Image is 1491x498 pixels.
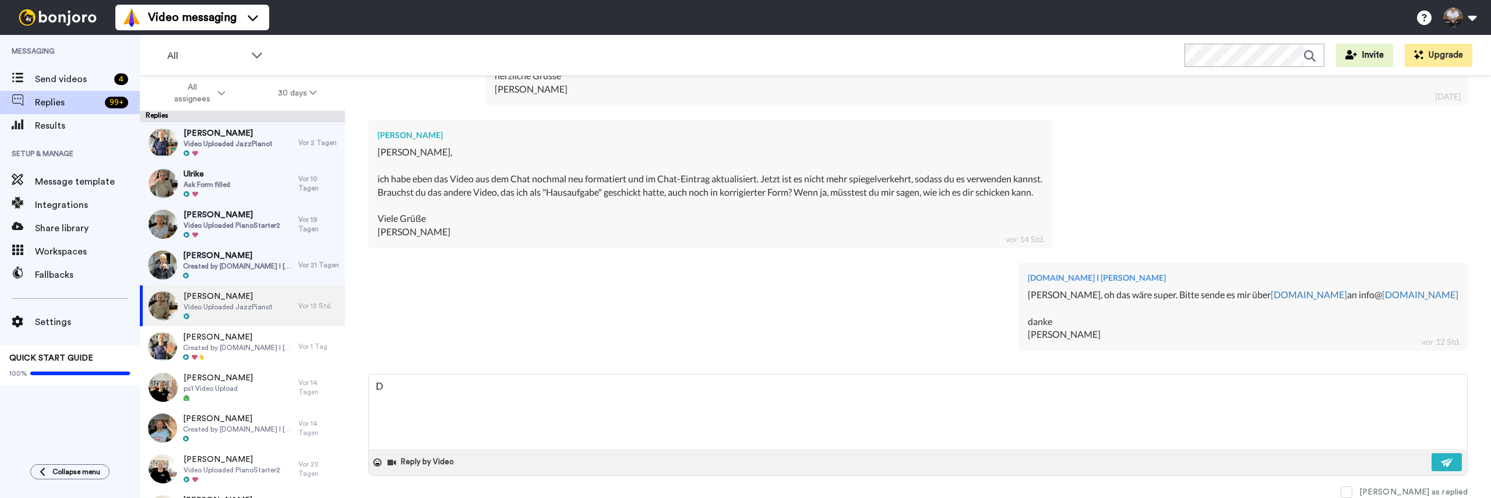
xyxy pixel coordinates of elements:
div: [DATE] [1435,91,1461,103]
div: Vor 22 Tagen [298,460,339,478]
div: Vor 21 Tagen [298,260,339,270]
span: Ask Form filled [184,180,230,189]
div: [PERSON_NAME] as replied [1359,486,1468,498]
div: Vor 10 Tagen [298,174,339,193]
span: Video Uploaded PianoStarter2 [184,465,280,475]
span: Created by [DOMAIN_NAME] I [PERSON_NAME] [183,262,293,271]
div: [DOMAIN_NAME] I [PERSON_NAME] [1028,272,1458,284]
img: 3c38b7c6-0a65-4663-9e63-7e73abe0f72f-thumb.jpg [148,332,177,361]
img: send-white.svg [1441,458,1454,467]
span: All [167,49,245,63]
button: Invite [1336,44,1393,67]
div: [PERSON_NAME], danke für deine Antwort. Warum die Videos zum Teil spiegelverkehrt sind wissen nur... [495,56,1458,96]
img: 3bcd9466-3e5a-4460-aef7-0a4fa46dccdd-thumb.jpg [149,210,178,239]
a: [PERSON_NAME]Created by [DOMAIN_NAME] I [PERSON_NAME]Vor 14 Tagen [140,408,345,448]
button: Upgrade [1405,44,1472,67]
img: bj-logo-header-white.svg [14,9,101,26]
button: Reply by Video [386,454,457,471]
div: [PERSON_NAME] [378,129,1042,141]
span: Message template [35,175,140,189]
div: Replies [140,111,345,122]
div: 99 + [105,97,128,108]
textarea: D [369,375,1467,449]
button: 30 days [252,83,343,104]
button: Collapse menu [30,464,110,479]
div: vor 12 Std. [1422,336,1461,348]
div: [PERSON_NAME], oh das wäre super. Bitte sende es mir über an info@ danke [PERSON_NAME] [1028,288,1458,341]
div: Vor 14 Tagen [298,419,339,437]
span: [PERSON_NAME] [183,250,293,262]
img: 608e9905-4ef1-4c57-93c5-dbd42bb58829-thumb.jpg [149,169,178,198]
span: [PERSON_NAME] [184,209,280,221]
span: Ulrike [184,168,230,180]
a: [PERSON_NAME]Video Uploaded JazzPiano1Vor 2 Tagen [140,122,345,163]
span: 100% [9,369,27,378]
span: Video Uploaded PianoStarter2 [184,221,280,230]
span: Created by [DOMAIN_NAME] I [PERSON_NAME] [183,425,293,434]
div: Vor 19 Tagen [298,215,339,234]
button: All assignees [142,77,252,110]
div: Vor 2 Tagen [298,138,339,147]
div: 4 [114,73,128,85]
span: Results [35,119,140,133]
img: 74aadf3b-fbb4-44de-8c68-00b878ca8b71-thumb.jpg [149,291,178,320]
a: [PERSON_NAME]Created by [DOMAIN_NAME] I [PERSON_NAME]Vor 21 Tagen [140,245,345,285]
a: UlrikeAsk Form filledVor 10 Tagen [140,163,345,204]
img: f02cead1-7b71-4615-9620-7dd63e5e6d39-thumb.jpg [149,373,178,402]
span: Video messaging [148,9,237,26]
img: vm-color.svg [122,8,141,27]
span: [PERSON_NAME] [184,128,272,139]
span: [PERSON_NAME] [183,413,293,425]
span: [PERSON_NAME] [184,291,272,302]
a: [PERSON_NAME]ps1 Video UploadVor 14 Tagen [140,367,345,408]
div: Vor 14 Tagen [298,378,339,397]
span: Share library [35,221,140,235]
a: [PERSON_NAME]Video Uploaded PianoStarter2Vor 19 Tagen [140,204,345,245]
img: 094589cd-8c9e-4751-b473-67eb52d7c78b-thumb.jpg [148,250,177,280]
img: 5044c50c-7cf0-4652-a10c-39e5e9c1d556-thumb.jpg [149,128,178,157]
span: Workspaces [35,245,140,259]
span: Video Uploaded JazzPiano1 [184,139,272,149]
a: [PERSON_NAME]Video Uploaded PianoStarter2Vor 22 Tagen [140,448,345,489]
span: Send videos [35,72,110,86]
span: [PERSON_NAME] [183,331,293,343]
span: Collapse menu [52,467,100,476]
span: Video Uploaded JazzPiano1 [184,302,272,312]
a: [PERSON_NAME]Video Uploaded JazzPiano1Vor 12 Std. [140,285,345,326]
span: Integrations [35,198,140,212]
span: All assignees [168,82,216,105]
span: Fallbacks [35,268,140,282]
span: Replies [35,96,100,110]
div: vor 14 Std. [1006,234,1045,245]
div: Vor 12 Std. [298,301,339,310]
a: [DOMAIN_NAME] [1382,289,1458,300]
span: Created by [DOMAIN_NAME] I [PERSON_NAME] [183,343,293,352]
div: [PERSON_NAME], ich habe eben das Video aus dem Chat nochmal neu formatiert und im Chat-Eintrag ak... [378,146,1042,239]
span: [PERSON_NAME] [184,454,280,465]
span: ps1 Video Upload [184,384,253,393]
div: Vor 1 Tag [298,342,339,351]
img: 5bf4d2dc-fdf6-4bcf-bc56-7f65b552169a-thumb.jpg [148,414,177,443]
span: [PERSON_NAME] [184,372,253,384]
a: [DOMAIN_NAME] [1271,289,1347,300]
img: a4c18ca9-95a8-4917-8804-6c87957daea5-thumb.jpg [149,454,178,483]
span: Settings [35,315,140,329]
a: [PERSON_NAME]Created by [DOMAIN_NAME] I [PERSON_NAME]Vor 1 Tag [140,326,345,367]
span: QUICK START GUIDE [9,354,93,362]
